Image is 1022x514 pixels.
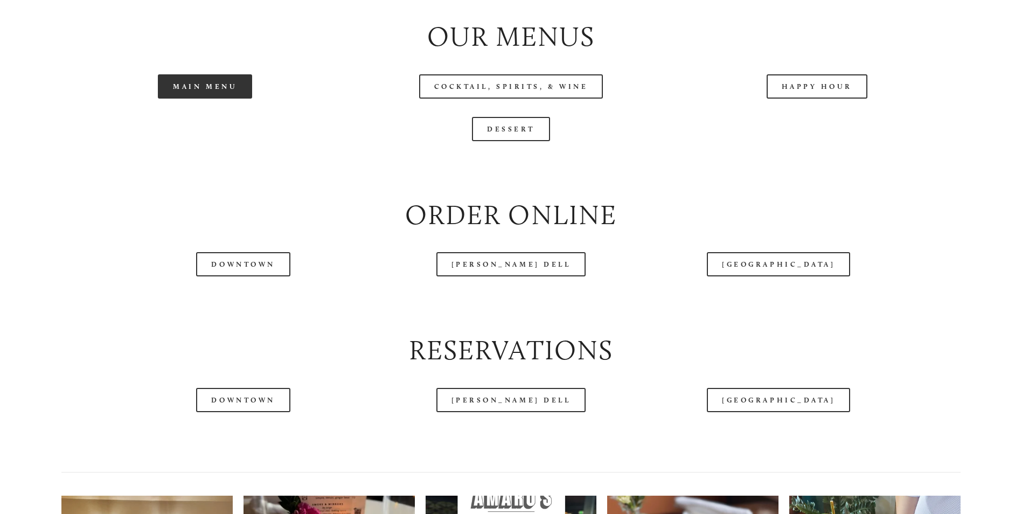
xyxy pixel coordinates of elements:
[436,252,586,276] a: [PERSON_NAME] Dell
[196,252,290,276] a: Downtown
[707,252,850,276] a: [GEOGRAPHIC_DATA]
[61,331,961,370] h2: Reservations
[61,196,961,234] h2: Order Online
[196,388,290,412] a: Downtown
[436,388,586,412] a: [PERSON_NAME] Dell
[472,117,550,141] a: Dessert
[707,388,850,412] a: [GEOGRAPHIC_DATA]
